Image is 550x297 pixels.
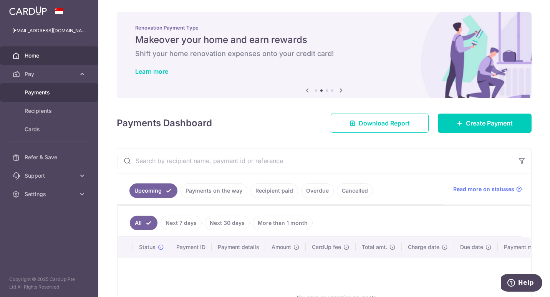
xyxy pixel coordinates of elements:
th: Payment ID [170,237,212,257]
span: Download Report [359,119,410,128]
span: Support [25,172,75,180]
img: Renovation banner [117,12,532,98]
a: More than 1 month [253,216,313,230]
a: Recipient paid [250,183,298,198]
span: Read more on statuses [453,185,514,193]
span: Due date [460,243,483,251]
h4: Payments Dashboard [117,116,212,130]
img: CardUp [9,6,47,15]
span: Refer & Save [25,153,75,161]
span: Cards [25,125,75,133]
span: CardUp fee [312,243,341,251]
a: Read more on statuses [453,185,522,193]
h6: Shift your home renovation expenses onto your credit card! [135,49,513,58]
a: Next 7 days [161,216,202,230]
a: Overdue [301,183,334,198]
a: Next 30 days [205,216,250,230]
span: Home [25,52,75,59]
p: [EMAIL_ADDRESS][DOMAIN_NAME] [12,27,86,35]
a: Upcoming [129,183,177,198]
span: Status [139,243,156,251]
span: Settings [25,190,75,198]
a: Payments on the way [181,183,247,198]
h5: Makeover your home and earn rewards [135,34,513,46]
span: Charge date [408,243,439,251]
iframe: Opens a widget where you can find more information [501,274,542,293]
a: All [130,216,157,230]
a: Create Payment [438,114,532,133]
span: Payments [25,89,75,96]
span: Recipients [25,107,75,115]
span: Pay [25,70,75,78]
a: Download Report [331,114,429,133]
span: Amount [272,243,291,251]
th: Payment details [212,237,265,257]
a: Cancelled [337,183,373,198]
span: Create Payment [466,119,513,128]
a: Learn more [135,68,168,75]
span: Total amt. [362,243,387,251]
input: Search by recipient name, payment id or reference [117,148,513,173]
p: Renovation Payment Type [135,25,513,31]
